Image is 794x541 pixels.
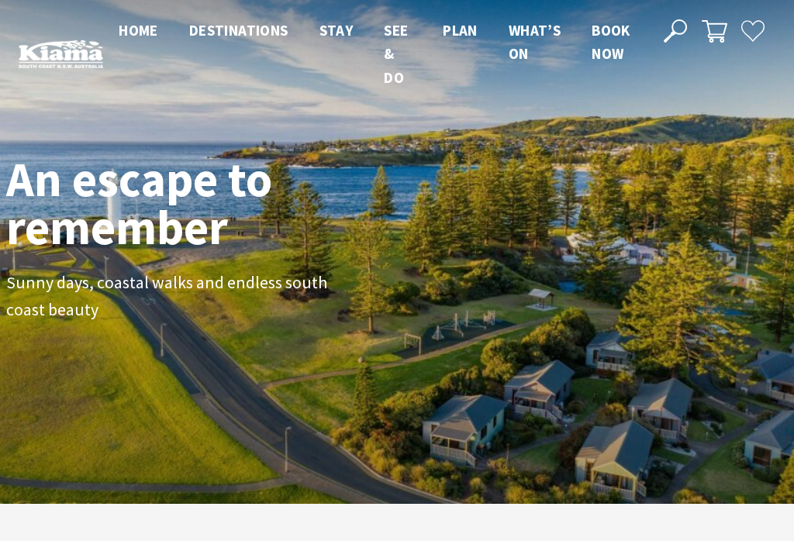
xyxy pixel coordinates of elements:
span: See & Do [384,21,408,87]
span: Destinations [189,21,288,40]
h1: An escape to remember [6,155,433,251]
img: Kiama Logo [19,40,103,69]
span: Plan [443,21,478,40]
p: Sunny days, coastal walks and endless south coast beauty [6,270,355,324]
span: What’s On [509,21,561,63]
nav: Main Menu [103,19,646,89]
span: Book now [592,21,630,63]
span: Stay [319,21,354,40]
span: Home [119,21,158,40]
